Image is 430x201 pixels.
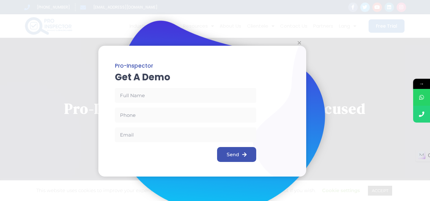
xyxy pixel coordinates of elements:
h3: Pro-Inspector [115,60,256,71]
input: Email [115,127,256,142]
form: New Form [115,88,256,167]
button: Send [217,147,256,162]
input: Only numbers and phone characters (#, -, *, etc) are accepted. [115,108,256,123]
h2: Get a Demo [115,73,256,82]
span: → [413,79,430,89]
input: Full Name [115,88,256,103]
a: Close [297,40,302,45]
span: Send [227,152,239,157]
